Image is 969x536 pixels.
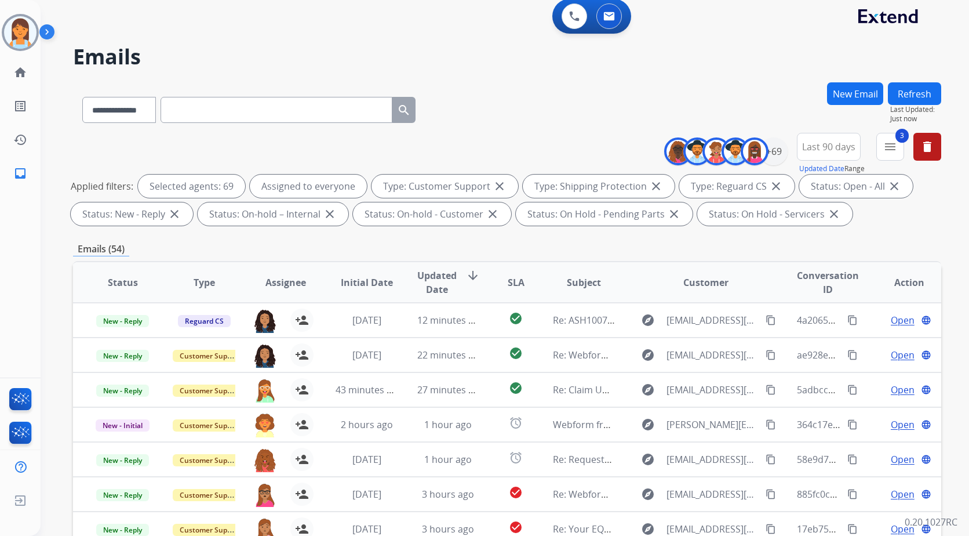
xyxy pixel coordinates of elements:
span: Updated Date [417,269,457,296]
span: 4a206502-a116-46c1-b556-ecc34e564fcf [797,314,969,327]
span: New - Reply [96,489,149,501]
div: Status: On-hold – Internal [198,202,348,226]
mat-icon: explore [641,348,655,362]
span: New - Reply [96,524,149,536]
div: +69 [760,137,788,165]
span: SLA [508,276,524,289]
span: Customer Support [173,454,248,466]
mat-icon: content_copy [766,350,776,360]
mat-icon: check_circle [509,520,523,534]
mat-icon: person_add [295,348,309,362]
mat-icon: history [13,133,27,147]
mat-icon: close [493,179,507,193]
span: Open [891,383,915,397]
span: Conversation ID [797,269,859,296]
div: Status: On-hold - Customer [353,202,511,226]
span: Re: Webform from [EMAIL_ADDRESS][DOMAIN_NAME] on [DATE] [553,349,831,361]
th: Action [860,262,941,303]
button: Updated Date [799,164,844,173]
mat-icon: check_circle [509,486,523,499]
mat-icon: delete [920,140,934,154]
button: Last 90 days [797,133,861,161]
mat-icon: content_copy [766,524,776,534]
span: Open [891,348,915,362]
span: Re: ASH10079785 [553,314,628,327]
span: Status [108,276,138,289]
span: 1 hour ago [424,453,472,466]
mat-icon: explore [641,487,655,501]
span: Open [891,487,915,501]
span: 3 hours ago [422,488,474,501]
p: 0.20.1027RC [905,515,957,529]
mat-icon: content_copy [766,315,776,325]
mat-icon: content_copy [766,489,776,499]
mat-icon: close [167,207,181,221]
mat-icon: person_add [295,452,309,466]
mat-icon: explore [641,452,655,466]
span: [DATE] [352,488,381,501]
mat-icon: alarm [509,451,523,465]
span: 27 minutes ago [417,383,485,396]
div: Status: New - Reply [71,202,193,226]
span: New - Reply [96,315,149,327]
mat-icon: content_copy [847,489,858,499]
span: 2 hours ago [341,418,393,431]
span: Customer Support [173,350,248,362]
mat-icon: search [397,103,411,117]
span: [EMAIL_ADDRESS][DOMAIN_NAME] [666,383,759,397]
p: Applied filters: [71,179,133,193]
img: agent-avatar [253,483,276,507]
h2: Emails [73,45,941,68]
mat-icon: check_circle [509,312,523,325]
span: [PERSON_NAME][EMAIL_ADDRESS][DOMAIN_NAME] [666,418,759,432]
span: 3 hours ago [422,523,474,535]
mat-icon: content_copy [847,419,858,430]
span: Type [194,276,215,289]
mat-icon: person_add [295,313,309,327]
span: Subject [567,276,601,289]
span: Last 90 days [802,144,855,149]
mat-icon: home [13,66,27,79]
mat-icon: inbox [13,166,27,180]
div: Status: On Hold - Pending Parts [516,202,693,226]
span: [EMAIL_ADDRESS][DOMAIN_NAME] [666,522,759,536]
span: Assignee [265,276,306,289]
mat-icon: content_copy [847,385,858,395]
span: [DATE] [352,453,381,466]
div: Assigned to everyone [250,175,367,198]
span: 22 minutes ago [417,349,485,361]
mat-icon: list_alt [13,99,27,113]
mat-icon: person_add [295,522,309,536]
mat-icon: close [323,207,337,221]
mat-icon: language [921,419,931,430]
span: ae928edc-24f3-4fb5-9f42-cdc60308e0f3 [797,349,966,361]
span: 43 minutes ago [336,383,403,396]
div: Type: Customer Support [371,175,518,198]
mat-icon: arrow_downward [466,269,480,283]
span: 364c17ea-0f7f-4cdb-adfc-fa7ea5c19788 [797,418,966,431]
mat-icon: check_circle [509,381,523,395]
span: Open [891,522,915,536]
mat-icon: content_copy [847,454,858,465]
button: 3 [876,133,904,161]
mat-icon: content_copy [847,524,858,534]
span: Just now [890,114,941,124]
span: Last Updated: [890,105,941,114]
span: Customer Support [173,524,248,536]
span: Initial Date [341,276,393,289]
img: agent-avatar [253,378,276,403]
span: Customer Support [173,489,248,501]
span: [EMAIL_ADDRESS][DOMAIN_NAME] [666,452,759,466]
mat-icon: content_copy [847,350,858,360]
mat-icon: content_copy [766,454,776,465]
span: Open [891,313,915,327]
img: avatar [4,16,37,49]
mat-icon: close [887,179,901,193]
span: [DATE] [352,523,381,535]
span: [EMAIL_ADDRESS][DOMAIN_NAME] [666,348,759,362]
span: [DATE] [352,349,381,361]
mat-icon: check_circle [509,346,523,360]
span: [EMAIL_ADDRESS][DOMAIN_NAME] [666,313,759,327]
span: New - Initial [96,419,150,432]
span: Re: Claim Update [553,383,628,396]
